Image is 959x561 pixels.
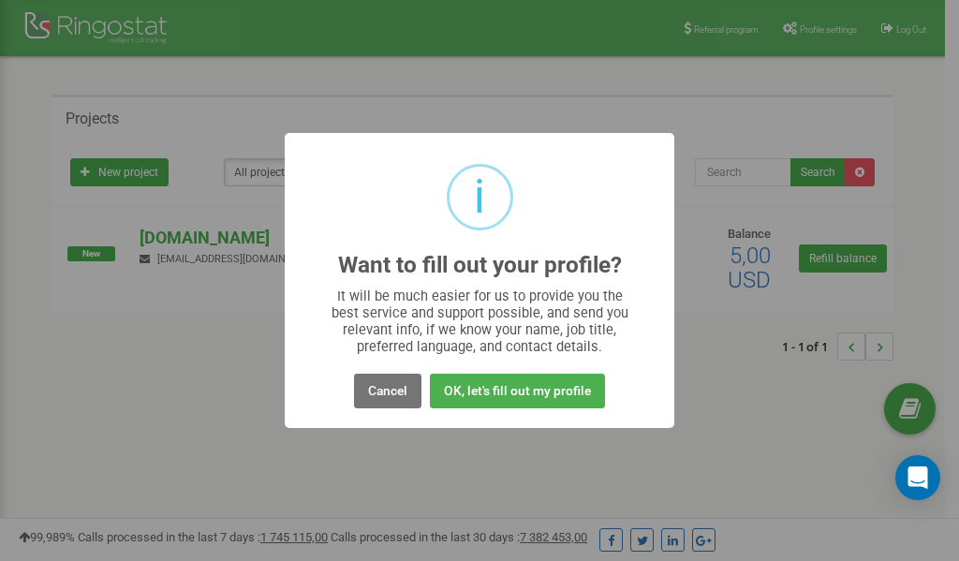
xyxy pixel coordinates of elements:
[430,374,605,408] button: OK, let's fill out my profile
[474,167,485,228] div: i
[895,455,940,500] div: Open Intercom Messenger
[322,288,638,355] div: It will be much easier for us to provide you the best service and support possible, and send you ...
[354,374,421,408] button: Cancel
[338,253,622,278] h2: Want to fill out your profile?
